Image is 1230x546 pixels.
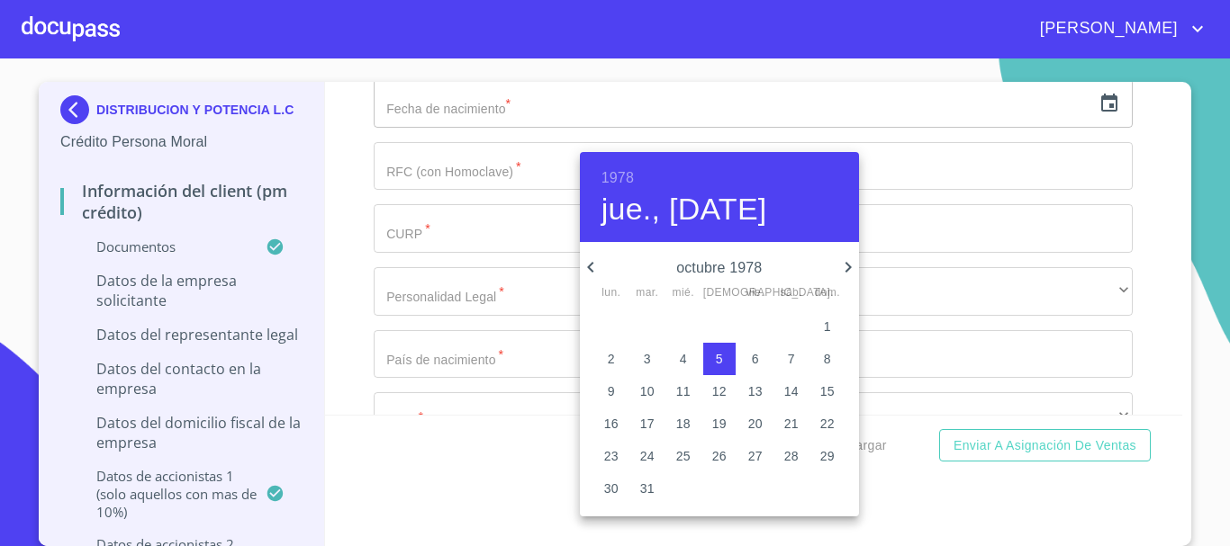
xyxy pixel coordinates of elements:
p: 18 [676,415,691,433]
button: 18 [667,407,700,440]
p: 16 [604,415,619,433]
p: 20 [748,415,763,433]
button: 6 [739,343,772,375]
button: 16 [595,407,628,440]
span: lun. [595,284,628,302]
p: 25 [676,447,691,465]
button: 1 [811,310,844,343]
button: 10 [631,375,664,407]
span: [DEMOGRAPHIC_DATA]. [703,284,736,302]
button: 22 [811,407,844,440]
span: mar. [631,284,664,302]
p: 19 [712,415,727,433]
p: 29 [820,447,835,465]
button: 24 [631,440,664,472]
p: 5 [716,350,723,368]
button: 2 [595,343,628,375]
button: 23 [595,440,628,472]
p: 28 [784,447,799,465]
button: 11 [667,375,700,407]
p: 23 [604,447,619,465]
p: 6 [752,350,759,368]
p: 8 [824,350,831,368]
button: 20 [739,407,772,440]
button: 14 [775,375,808,407]
p: octubre 1978 [601,257,837,279]
p: 21 [784,415,799,433]
p: 30 [604,479,619,497]
button: 15 [811,375,844,407]
button: 8 [811,343,844,375]
button: jue., [DATE] [601,191,767,228]
button: 29 [811,440,844,472]
p: 12 [712,382,727,400]
button: 26 [703,440,736,472]
p: 31 [640,479,655,497]
span: dom. [811,284,844,302]
button: 19 [703,407,736,440]
button: 4 [667,343,700,375]
p: 4 [680,350,687,368]
button: 3 [631,343,664,375]
span: vie. [739,284,772,302]
p: 10 [640,382,655,400]
span: sáb. [775,284,808,302]
button: 13 [739,375,772,407]
p: 24 [640,447,655,465]
p: 22 [820,415,835,433]
p: 27 [748,447,763,465]
p: 7 [788,350,795,368]
button: 27 [739,440,772,472]
p: 11 [676,382,691,400]
p: 14 [784,382,799,400]
p: 17 [640,415,655,433]
button: 28 [775,440,808,472]
p: 2 [608,350,615,368]
button: 25 [667,440,700,472]
p: 15 [820,382,835,400]
button: 9 [595,375,628,407]
button: 7 [775,343,808,375]
button: 30 [595,472,628,505]
button: 17 [631,407,664,440]
button: 5 [703,343,736,375]
p: 13 [748,382,763,400]
button: 12 [703,375,736,407]
button: 21 [775,407,808,440]
button: 1978 [601,166,634,191]
p: 26 [712,447,727,465]
span: mié. [667,284,700,302]
button: 31 [631,472,664,505]
p: 1 [824,318,831,336]
p: 9 [608,382,615,400]
p: 3 [644,350,651,368]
